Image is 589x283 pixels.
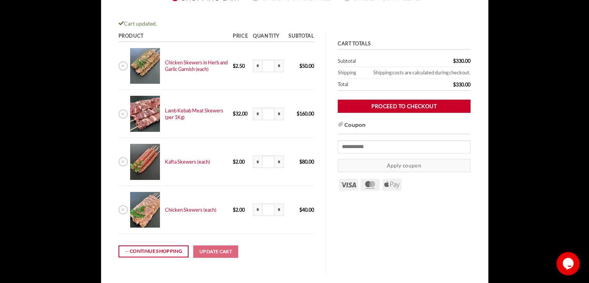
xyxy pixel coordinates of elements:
[286,31,314,42] th: Subtotal
[251,31,286,42] th: Quantity
[118,31,230,42] th: Product
[299,63,302,69] span: $
[130,96,160,132] img: Cart
[299,207,302,213] span: $
[338,100,471,113] a: Proceed to checkout
[338,121,471,134] h3: Coupon
[130,48,160,84] img: Cart
[165,107,223,120] a: Lamb Kebab Meat Skewers (per 1Kg)
[125,247,130,255] span: ←
[118,109,128,119] a: Remove Lamb Kebab Meat Skewers (per 1Kg) from cart
[253,204,262,216] input: Reduce quantity of Chicken Skewers (each)
[556,252,581,275] iframe: chat widget
[118,245,189,257] a: Continue shopping
[275,60,284,72] input: Increase quantity of Chicken Skewers in Herb and Garlic Garnish (each)
[338,178,403,191] div: Payment icons
[262,204,275,216] input: Product quantity
[338,79,405,91] th: Total
[230,31,251,42] th: Price
[118,19,471,28] div: Cart updated.
[338,159,471,173] button: Apply coupon
[338,39,471,50] th: Cart totals
[453,81,471,88] bdi: 330.00
[130,192,160,228] img: Cart
[453,58,471,64] bdi: 330.00
[233,159,245,165] bdi: 2.00
[297,110,299,117] span: $
[165,59,228,72] a: Chicken Skewers in Herb and Garlic Garnish (each)
[338,67,361,79] th: Shipping
[233,110,247,117] bdi: 32.00
[275,204,284,216] input: Increase quantity of Chicken Skewers (each)
[262,60,275,72] input: Product quantity
[299,159,314,165] bdi: 80.00
[453,81,456,88] span: $
[275,155,284,168] input: Increase quantity of Kafta Skewers (each)
[118,205,128,214] a: Remove Chicken Skewers (each) from cart
[118,61,128,71] a: Remove Chicken Skewers in Herb and Garlic Garnish (each) from cart
[233,207,245,213] bdi: 2.00
[193,245,238,258] button: Update cart
[275,108,284,120] input: Increase quantity of Lamb Kebab Meat Skewers (per 1Kg)
[165,207,216,213] a: Chicken Skewers (each)
[233,207,235,213] span: $
[299,207,314,213] bdi: 40.00
[233,63,245,69] bdi: 2.50
[453,58,456,64] span: $
[118,157,128,166] a: Remove Kafta Skewers (each) from cart
[233,110,235,117] span: $
[299,63,314,69] bdi: 50.00
[361,67,471,79] td: Shipping costs are calculated during checkout.
[297,110,314,117] bdi: 160.00
[165,159,210,165] a: Kafta Skewers (each)
[262,155,275,168] input: Product quantity
[253,108,262,120] input: Reduce quantity of Lamb Kebab Meat Skewers (per 1Kg)
[338,55,405,67] th: Subtotal
[233,159,235,165] span: $
[262,108,275,120] input: Product quantity
[233,63,235,69] span: $
[130,144,160,180] img: Cart
[299,159,302,165] span: $
[253,155,262,168] input: Reduce quantity of Kafta Skewers (each)
[253,60,262,72] input: Reduce quantity of Chicken Skewers in Herb and Garlic Garnish (each)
